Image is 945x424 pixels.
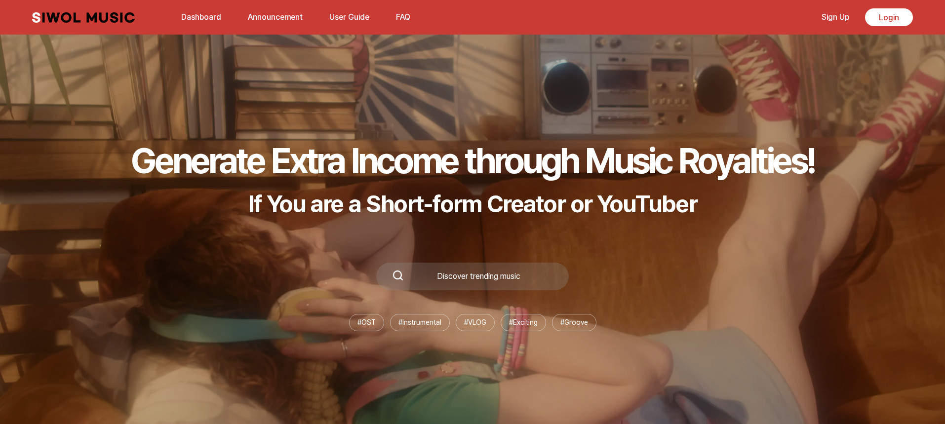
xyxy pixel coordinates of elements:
button: FAQ [390,5,416,29]
a: Sign Up [816,6,855,28]
li: # Instrumental [390,314,450,331]
li: # Exciting [501,314,546,331]
a: Login [865,8,913,26]
h1: Generate Extra Income through Music Royalties! [131,139,814,182]
li: # OST [349,314,384,331]
a: Announcement [242,6,309,28]
li: # VLOG [456,314,495,331]
div: Discover trending music [404,272,553,280]
a: Dashboard [175,6,227,28]
a: User Guide [323,6,375,28]
li: # Groove [552,314,596,331]
p: If You are a Short-form Creator or YouTuber [131,190,814,218]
